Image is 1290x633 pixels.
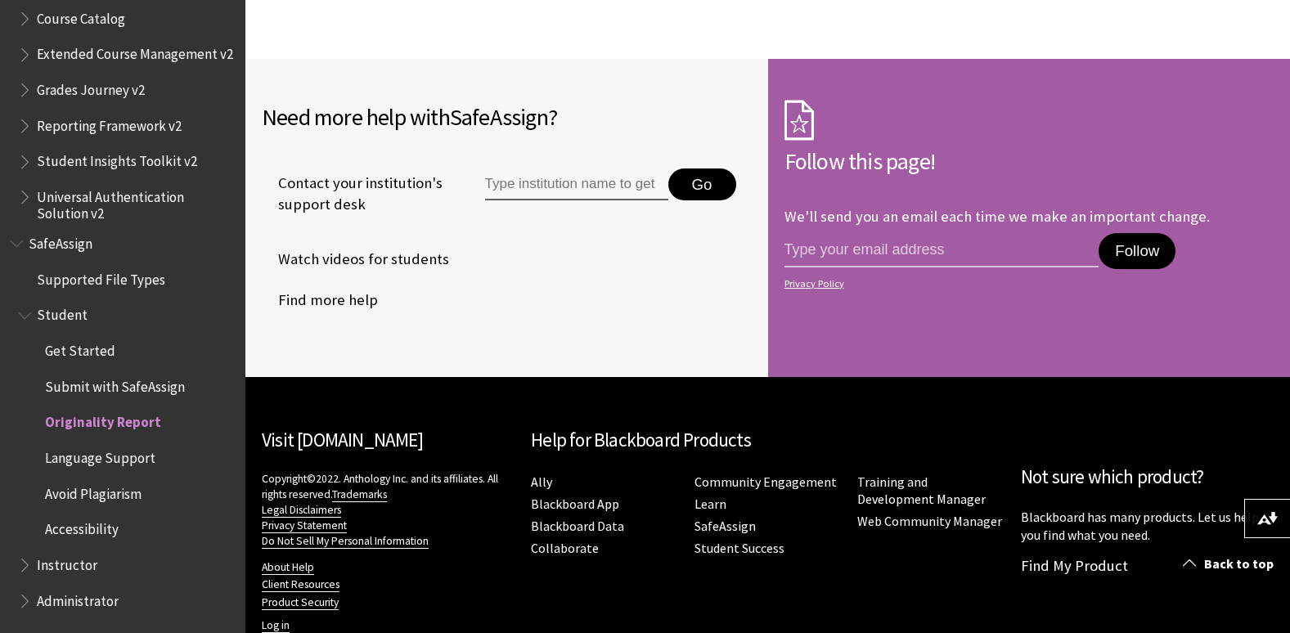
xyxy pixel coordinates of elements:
[45,373,185,395] span: Submit with SafeAssign
[1021,463,1274,492] h2: Not sure which product?
[45,409,161,431] span: Originality Report
[1099,233,1175,269] button: Follow
[1171,549,1290,579] a: Back to top
[262,560,314,575] a: About Help
[262,173,447,215] span: Contact your institution's support desk
[531,426,1005,455] h2: Help for Blackboard Products
[37,266,165,288] span: Supported File Types
[531,474,552,491] a: Ally
[37,148,197,170] span: Student Insights Toolkit v2
[694,496,726,513] a: Learn
[694,518,756,535] a: SafeAssign
[262,288,378,312] a: Find more help
[262,503,341,518] a: Legal Disclaimers
[450,102,548,132] span: SafeAssign
[694,540,784,557] a: Student Success
[1021,556,1128,575] a: Find My Product
[37,302,88,324] span: Student
[784,278,1270,290] a: Privacy Policy
[694,474,837,491] a: Community Engagement
[37,112,182,134] span: Reporting Framework v2
[37,5,125,27] span: Course Catalog
[531,518,624,535] a: Blackboard Data
[45,337,115,359] span: Get Started
[262,247,449,272] a: Watch videos for students
[37,551,97,573] span: Instructor
[1021,508,1274,545] p: Blackboard has many products. Let us help you find what you need.
[37,587,119,609] span: Administrator
[784,207,1210,226] p: We'll send you an email each time we make an important change.
[262,595,339,610] a: Product Security
[531,540,599,557] a: Collaborate
[784,233,1099,267] input: email address
[262,519,347,533] a: Privacy Statement
[45,480,142,502] span: Avoid Plagiarism
[29,230,92,252] span: SafeAssign
[45,516,119,538] span: Accessibility
[37,41,233,63] span: Extended Course Management v2
[262,618,290,633] a: Log in
[262,577,339,592] a: Client Resources
[10,230,236,614] nav: Book outline for Blackboard SafeAssign
[668,168,736,201] button: Go
[784,100,814,141] img: Subscription Icon
[485,168,668,201] input: Type institution name to get support
[262,428,423,451] a: Visit [DOMAIN_NAME]
[784,144,1274,178] h2: Follow this page!
[37,76,145,98] span: Grades Journey v2
[262,471,515,549] p: Copyright©2022. Anthology Inc. and its affiliates. All rights reserved.
[262,534,429,549] a: Do Not Sell My Personal Information
[45,444,155,466] span: Language Support
[857,513,1002,530] a: Web Community Manager
[857,474,986,508] a: Training and Development Manager
[531,496,619,513] a: Blackboard App
[37,183,234,222] span: Universal Authentication Solution v2
[332,487,387,502] a: Trademarks
[262,100,752,134] h2: Need more help with ?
